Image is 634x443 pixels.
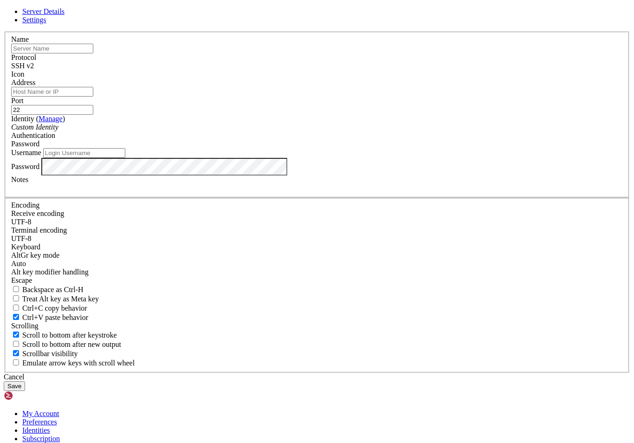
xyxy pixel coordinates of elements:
[22,426,50,434] a: Identities
[39,115,63,123] a: Manage
[11,201,39,209] label: Encoding
[11,359,135,367] label: When using the alternative screen buffer, and DECCKM (Application Cursor Keys) is active, mouse w...
[36,115,65,123] span: ( )
[13,295,19,301] input: Treat Alt key as Meta key
[11,44,93,53] input: Server Name
[13,305,19,311] input: Ctrl+C copy behavior
[11,340,121,348] label: Scroll to bottom after new output.
[13,341,19,347] input: Scroll to bottom after new output
[22,418,57,426] a: Preferences
[13,314,19,320] input: Ctrl+V paste behavior
[11,260,623,268] div: Auto
[22,286,84,293] span: Backspace as Ctrl-H
[11,62,34,70] span: SSH v2
[11,87,93,97] input: Host Name or IP
[13,332,19,338] input: Scroll to bottom after keystroke
[11,260,26,267] span: Auto
[11,53,36,61] label: Protocol
[11,97,24,104] label: Port
[11,218,623,226] div: UTF-8
[11,209,64,217] label: Set the expected encoding for data received from the host. If the encodings do not match, visual ...
[11,162,39,170] label: Password
[4,391,57,400] img: Shellngn
[11,140,623,148] div: Password
[13,286,19,292] input: Backspace as Ctrl-H
[22,304,87,312] span: Ctrl+C copy behavior
[43,148,125,158] input: Login Username
[11,218,32,226] span: UTF-8
[11,350,78,358] label: The vertical scrollbar mode.
[11,176,28,183] label: Notes
[11,35,29,43] label: Name
[11,131,55,139] label: Authentication
[22,340,121,348] span: Scroll to bottom after new output
[13,359,19,365] input: Emulate arrow keys with scroll wheel
[4,381,25,391] button: Save
[22,295,99,303] span: Treat Alt key as Meta key
[11,276,623,285] div: Escape
[22,350,78,358] span: Scrollbar visibility
[11,140,39,148] span: Password
[11,62,623,70] div: SSH v2
[11,70,24,78] label: Icon
[11,123,58,131] i: Custom Identity
[13,350,19,356] input: Scrollbar visibility
[4,373,630,381] div: Cancel
[11,115,65,123] label: Identity
[11,226,67,234] label: The default terminal encoding. ISO-2022 enables character map translations (like graphics maps). ...
[11,251,59,259] label: Set the expected encoding for data received from the host. If the encodings do not match, visual ...
[22,331,117,339] span: Scroll to bottom after keystroke
[11,149,41,156] label: Username
[11,295,99,303] label: Whether the Alt key acts as a Meta key or as a distinct Alt key.
[22,435,60,443] a: Subscription
[11,235,623,243] div: UTF-8
[11,313,88,321] label: Ctrl+V pastes if true, sends ^V to host if false. Ctrl+Shift+V sends ^V to host if true, pastes i...
[11,105,93,115] input: Port Number
[22,7,65,15] a: Server Details
[22,16,46,24] a: Settings
[22,359,135,367] span: Emulate arrow keys with scroll wheel
[22,313,88,321] span: Ctrl+V paste behavior
[11,243,40,251] label: Keyboard
[11,123,623,131] div: Custom Identity
[11,78,35,86] label: Address
[22,410,59,417] a: My Account
[11,286,84,293] label: If true, the backspace should send BS ('\x08', aka ^H). Otherwise the backspace key should send '...
[11,235,32,242] span: UTF-8
[11,331,117,339] label: Whether to scroll to the bottom on any keystroke.
[11,268,89,276] label: Controls how the Alt key is handled. Escape: Send an ESC prefix. 8-Bit: Add 128 to the typed char...
[11,322,39,330] label: Scrolling
[11,304,87,312] label: Ctrl-C copies if true, send ^C to host if false. Ctrl-Shift-C sends ^C to host if true, copies if...
[11,276,32,284] span: Escape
